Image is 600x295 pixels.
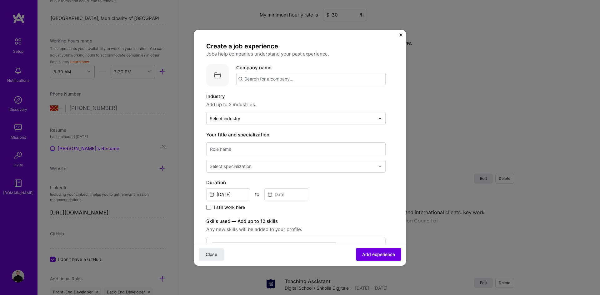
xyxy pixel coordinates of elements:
[206,42,386,50] h4: Create a job experience
[206,50,386,58] p: Jobs help companies understand your past experience.
[206,251,217,257] span: Close
[362,251,395,257] span: Add experience
[210,163,252,170] div: Select specialization
[206,142,386,156] input: Role name
[356,248,401,260] button: Add experience
[206,179,386,186] label: Duration
[206,226,386,233] span: Any new skills will be added to your profile.
[214,204,245,210] span: I still work here
[255,191,259,198] div: to
[236,65,272,71] label: Company name
[236,73,386,85] input: Search for a company...
[206,188,250,200] input: Date
[206,218,386,225] label: Skills used — Add up to 12 skills
[264,188,308,200] input: Date
[206,93,386,100] label: Industry
[210,115,240,122] div: Select industry
[199,248,224,260] button: Close
[378,164,382,168] img: drop icon
[378,116,382,120] img: drop icon
[206,131,386,139] label: Your title and specialization
[399,33,402,40] button: Close
[206,101,386,108] span: Add up to 2 industries.
[206,64,229,86] img: Company logo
